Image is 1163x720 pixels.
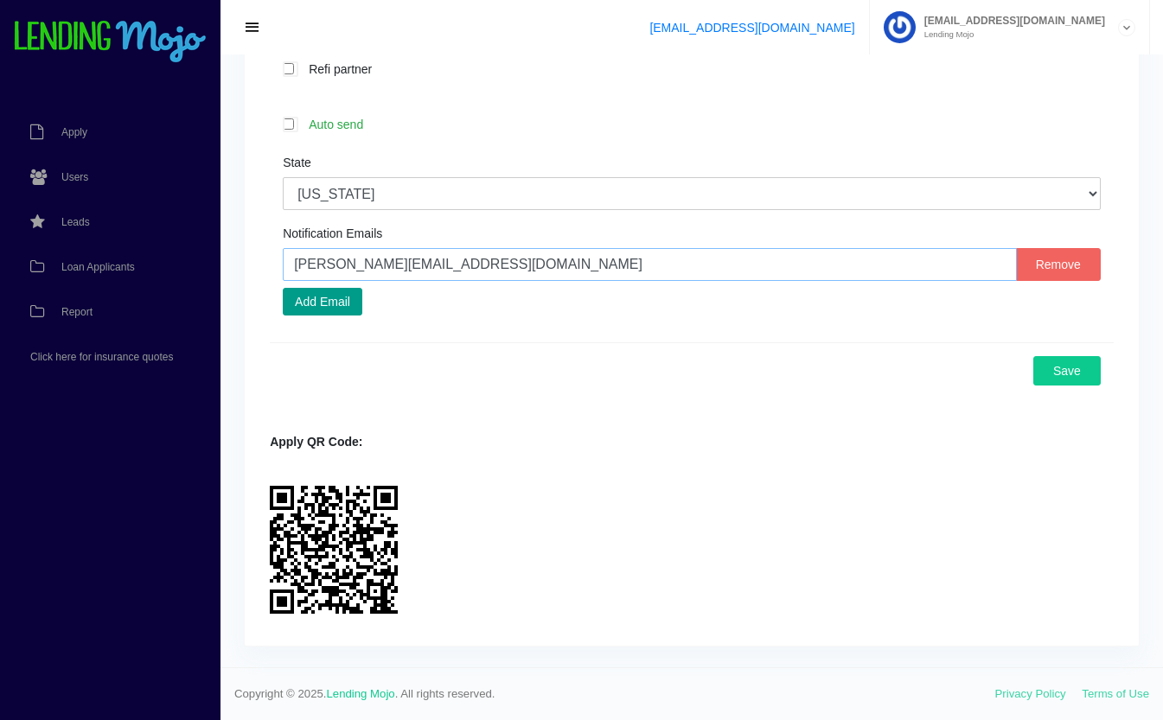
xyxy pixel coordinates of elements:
label: Refi partner [300,59,1101,79]
a: Lending Mojo [327,687,395,700]
a: Privacy Policy [995,687,1066,700]
img: Profile image [884,11,916,43]
small: Lending Mojo [916,30,1105,39]
label: State [283,156,311,169]
span: [EMAIL_ADDRESS][DOMAIN_NAME] [916,16,1105,26]
span: Users [61,172,88,182]
span: Click here for insurance quotes [30,352,173,362]
span: Leads [61,217,90,227]
span: Copyright © 2025. . All rights reserved. [234,685,995,703]
span: Loan Applicants [61,262,135,272]
span: Apply [61,127,87,137]
a: [EMAIL_ADDRESS][DOMAIN_NAME] [649,21,854,35]
span: Report [61,307,93,317]
img: logo-small.png [13,21,208,64]
button: Save [1033,356,1101,385]
a: Terms of Use [1082,687,1149,700]
button: Remove [1016,248,1101,281]
div: Apply QR Code: [270,433,1114,451]
label: Auto send [300,114,1101,134]
label: Notification Emails [283,227,382,239]
button: Add Email [283,288,362,315]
